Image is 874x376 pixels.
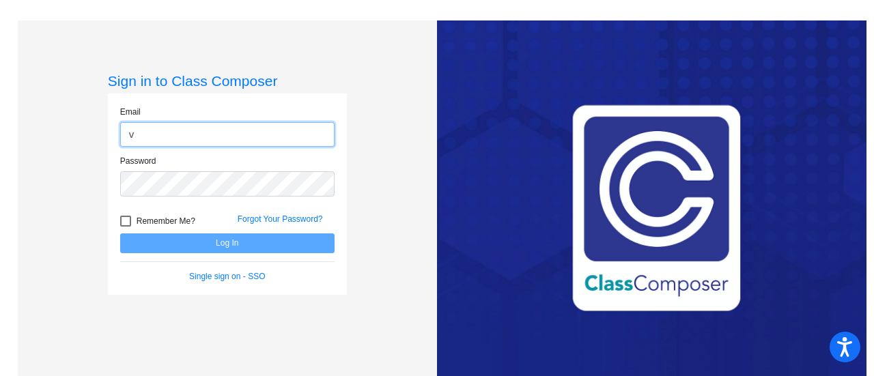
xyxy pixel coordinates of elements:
[238,214,323,224] a: Forgot Your Password?
[137,213,195,229] span: Remember Me?
[120,155,156,167] label: Password
[108,72,347,89] h3: Sign in to Class Composer
[120,233,335,253] button: Log In
[120,106,141,118] label: Email
[189,272,265,281] a: Single sign on - SSO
